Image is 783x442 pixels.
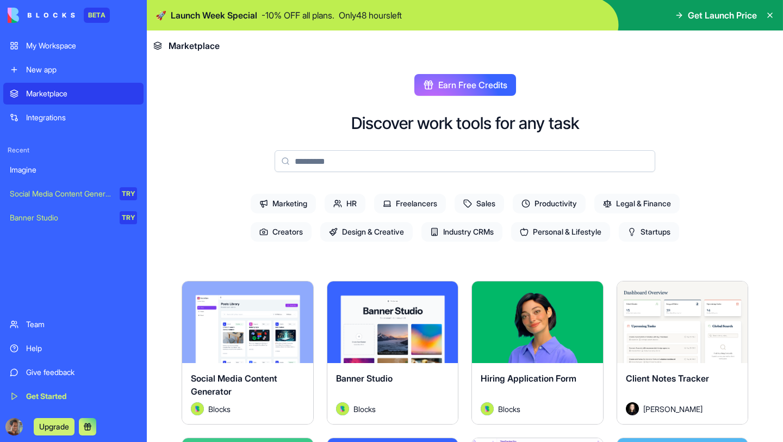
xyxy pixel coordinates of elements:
[107,17,128,39] img: Profile image for Tal
[16,262,202,282] div: FAQ
[26,319,137,330] div: Team
[10,164,137,175] div: Imagine
[191,373,277,397] span: Social Media Content Generator
[3,83,144,105] a: Marketplace
[3,361,144,383] a: Give feedback
[84,8,110,23] div: BETA
[414,74,516,96] button: Earn Free Credits
[3,159,144,181] a: Imagine
[120,211,137,224] div: TRY
[251,222,312,242] span: Creators
[34,421,74,432] a: Upgrade
[172,367,190,375] span: Help
[26,391,137,402] div: Get Started
[481,373,576,384] span: Hiring Application Form
[8,8,110,23] a: BETA
[187,17,207,37] div: Close
[3,207,144,229] a: Banner StudioTRY
[148,17,170,39] img: Profile image for Shelly
[325,194,365,213] span: HR
[26,343,137,354] div: Help
[339,9,402,22] p: Only 48 hours left
[594,194,680,213] span: Legal & Finance
[10,212,112,223] div: Banner Studio
[498,403,520,415] span: Blocks
[22,138,182,149] div: Send us a message
[34,418,74,435] button: Upgrade
[3,183,144,205] a: Social Media Content GeneratorTRY
[513,194,586,213] span: Productivity
[619,222,679,242] span: Startups
[617,281,749,425] a: Client Notes TrackerAvatar[PERSON_NAME]
[438,78,507,91] span: Earn Free Credits
[26,367,137,378] div: Give feedback
[191,402,204,415] img: Avatar
[22,77,196,96] p: Hi Shalev 👋
[10,188,112,199] div: Social Media Content Generator
[336,373,393,384] span: Banner Studio
[169,39,220,52] span: Marketplace
[16,236,202,257] button: Search for help
[156,9,166,22] span: 🚀
[3,35,144,57] a: My Workspace
[327,281,459,425] a: Banner StudioAvatarBlocks
[471,281,604,425] a: Hiring Application FormAvatarBlocks
[3,59,144,81] a: New app
[16,200,202,220] div: Tickets
[3,385,144,407] a: Get Started
[26,112,137,123] div: Integrations
[3,314,144,335] a: Team
[145,340,217,383] button: Help
[8,8,75,23] img: logo
[262,9,334,22] p: - 10 % OFF all plans.
[351,113,579,133] h2: Discover work tools for any task
[455,194,504,213] span: Sales
[626,373,709,384] span: Client Notes Tracker
[22,205,182,216] div: Tickets
[22,149,182,161] div: We typically reply in under 30 minutes
[171,9,257,22] span: Launch Week Special
[26,40,137,51] div: My Workspace
[26,88,137,99] div: Marketplace
[421,222,502,242] span: Industry CRMs
[320,222,413,242] span: Design & Creative
[3,107,144,128] a: Integrations
[120,187,137,200] div: TRY
[688,9,757,22] span: Get Launch Price
[22,266,182,278] div: FAQ
[374,194,446,213] span: Freelancers
[90,367,128,375] span: Messages
[22,185,195,196] div: Create a ticket
[626,402,639,415] img: Avatar
[26,64,137,75] div: New app
[3,337,144,359] a: Help
[182,281,314,425] a: Social Media Content GeneratorAvatarBlocks
[353,403,376,415] span: Blocks
[336,402,349,415] img: Avatar
[22,241,88,253] span: Search for help
[251,194,316,213] span: Marketing
[208,403,231,415] span: Blocks
[22,21,35,38] img: logo
[127,17,149,39] img: Profile image for Michal
[22,96,196,114] p: How can we help?
[481,402,494,415] img: Avatar
[11,128,207,170] div: Send us a messageWe typically reply in under 30 minutes
[72,340,145,383] button: Messages
[5,418,23,435] img: ACg8ocJXnKvlk0SoHdbhHP2PBFJXPRkJwEmGK07FDqgMzev5MIYylgV8=s96-c
[24,367,48,375] span: Home
[643,403,703,415] span: [PERSON_NAME]
[511,222,610,242] span: Personal & Lifestyle
[3,146,144,155] span: Recent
